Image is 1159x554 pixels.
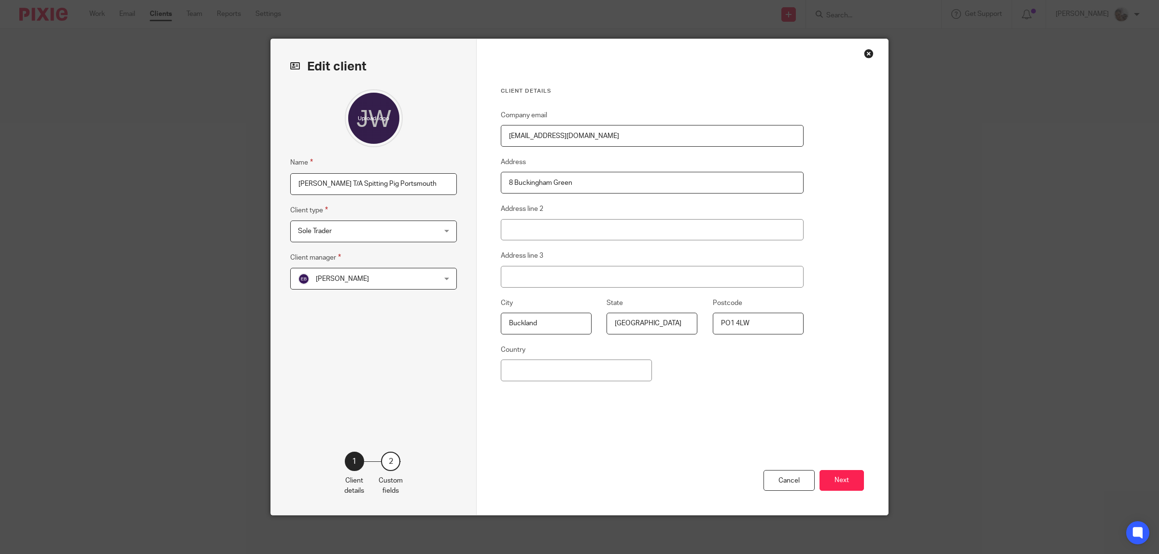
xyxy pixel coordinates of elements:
[501,157,526,167] label: Address
[501,111,547,120] label: Company email
[501,87,804,95] h3: Client details
[344,476,364,496] p: Client details
[379,476,403,496] p: Custom fields
[820,470,864,491] button: Next
[501,298,513,308] label: City
[381,452,400,471] div: 2
[298,273,310,285] img: svg%3E
[713,298,742,308] label: Postcode
[290,58,457,75] h2: Edit client
[298,228,332,235] span: Sole Trader
[864,49,874,58] div: Close this dialog window
[345,452,364,471] div: 1
[501,251,543,261] label: Address line 3
[290,205,328,216] label: Client type
[290,157,313,168] label: Name
[607,298,623,308] label: State
[763,470,815,491] div: Cancel
[290,252,341,263] label: Client manager
[501,204,543,214] label: Address line 2
[316,276,369,282] span: [PERSON_NAME]
[501,345,525,355] label: Country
